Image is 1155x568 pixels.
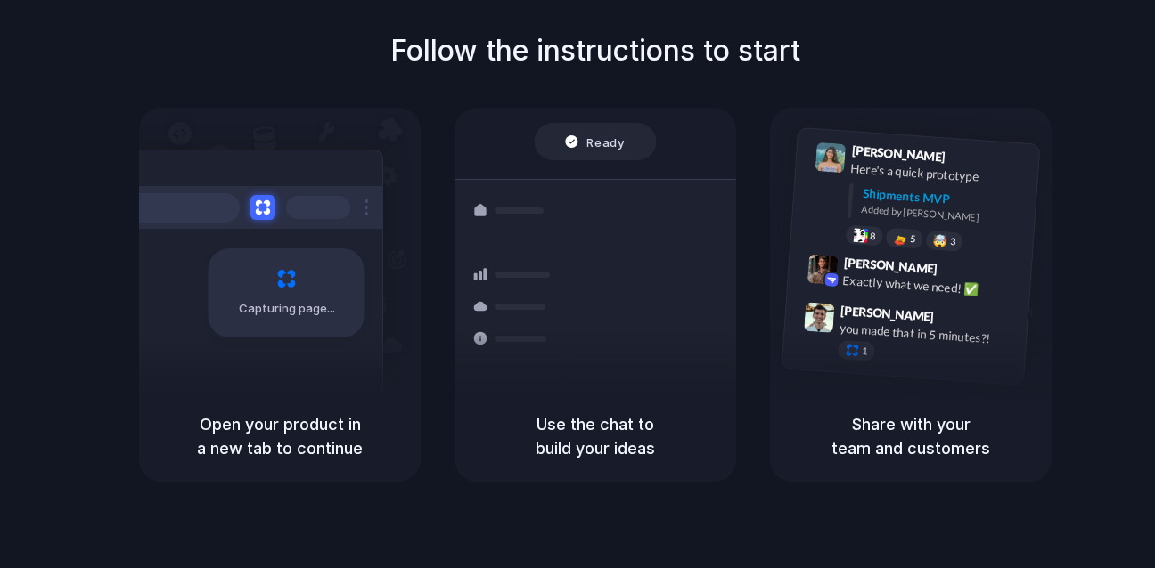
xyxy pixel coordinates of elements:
span: Capturing page [239,300,338,318]
span: 1 [862,346,868,356]
h5: Open your product in a new tab to continue [160,412,399,460]
h1: Follow the instructions to start [390,29,800,72]
div: Here's a quick prototype [850,159,1028,190]
span: 8 [870,231,876,241]
span: 5 [910,234,916,244]
div: Shipments MVP [862,184,1027,214]
div: Added by [PERSON_NAME] [861,202,1025,228]
span: Ready [587,133,625,150]
h5: Use the chat to build your ideas [476,412,715,460]
div: 🤯 [933,234,948,247]
div: you made that in 5 minutes?! [839,319,1017,349]
h5: Share with your team and customers [791,412,1030,460]
div: Exactly what we need! ✅ [842,271,1020,301]
span: [PERSON_NAME] [843,253,938,279]
span: 3 [950,237,956,247]
span: [PERSON_NAME] [840,301,935,327]
span: 9:47 AM [939,309,976,330]
span: [PERSON_NAME] [851,141,946,166]
span: 9:41 AM [951,150,987,171]
span: 9:42 AM [943,261,979,282]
